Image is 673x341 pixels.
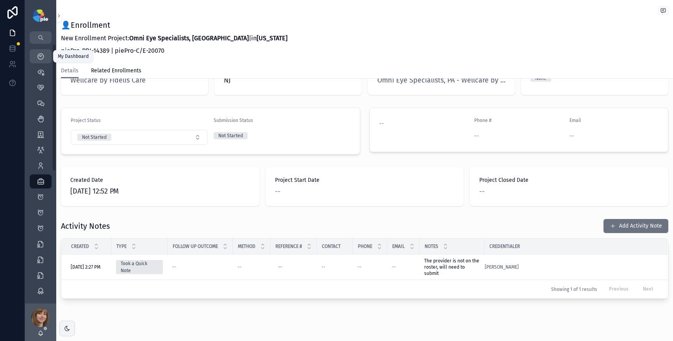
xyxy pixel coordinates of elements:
[116,260,163,274] a: Took a Quick Note
[61,20,287,31] h1: 👤Enrollment
[71,264,107,270] a: [DATE] 2:27 PM
[70,176,250,184] span: Created Date
[569,132,574,140] span: --
[321,264,325,270] span: --
[358,243,372,249] span: Phone
[275,261,312,273] a: --
[129,34,249,42] strong: Omni Eye Specialists, [GEOGRAPHIC_DATA]
[91,64,141,79] a: Related Enrollments
[485,264,519,270] a: [PERSON_NAME]
[61,34,287,43] p: New Enrollment Project: | in
[71,130,207,145] button: Select Button
[71,118,101,123] span: Project Status
[1,38,15,52] iframe: Spotlight
[61,64,79,79] a: Details
[321,264,348,270] a: --
[257,34,287,42] strong: [US_STATE]
[58,53,89,59] div: My Dashboard
[71,243,89,249] span: Created
[278,264,282,270] div: --
[91,67,141,75] span: Related Enrollments
[61,221,110,232] h1: Activity Notes
[237,264,266,270] a: --
[474,118,491,123] span: Phone #
[224,75,230,86] span: NJ
[485,264,658,270] a: [PERSON_NAME]
[569,118,581,123] span: Email
[357,264,382,270] a: --
[379,120,384,127] span: --
[70,75,146,86] a: Wellcare by Fidelis Care
[70,186,250,197] span: [DATE] 12:52 PM
[71,264,100,270] span: [DATE] 2:27 PM
[237,264,241,270] span: --
[172,264,228,270] a: --
[275,176,455,184] span: Project Start Date
[33,9,48,22] img: App logo
[238,243,255,249] span: Method
[82,134,107,141] div: Not Started
[489,243,520,249] span: Credentialer
[275,186,280,197] span: --
[424,258,480,276] a: The provider is not on the roster, will need to submit
[603,219,668,233] button: Add Activity Note
[61,46,287,56] p: piePro-PRJ-14389 | piePro-C/E-20070
[479,186,485,197] span: --
[425,243,438,249] span: Notes
[275,243,302,249] span: Reference #
[61,67,79,75] span: Details
[214,118,253,123] span: Submission Status
[25,44,56,303] div: scrollable content
[218,132,243,139] div: Not Started
[172,264,176,270] span: --
[392,243,405,249] span: Email
[322,243,341,249] span: Contact
[392,264,415,270] a: --
[357,264,361,270] span: --
[479,176,659,184] span: Project Closed Date
[551,286,597,293] span: Showing 1 of 1 results
[121,260,158,274] div: Took a Quick Note
[474,132,479,140] span: --
[173,243,218,249] span: Follow Up Outcome
[377,75,506,86] a: Omni Eye Specialists, PA - Wellcare by Fidelis Care - [GEOGRAPHIC_DATA] | 17390
[392,264,396,270] span: --
[116,243,127,249] span: Type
